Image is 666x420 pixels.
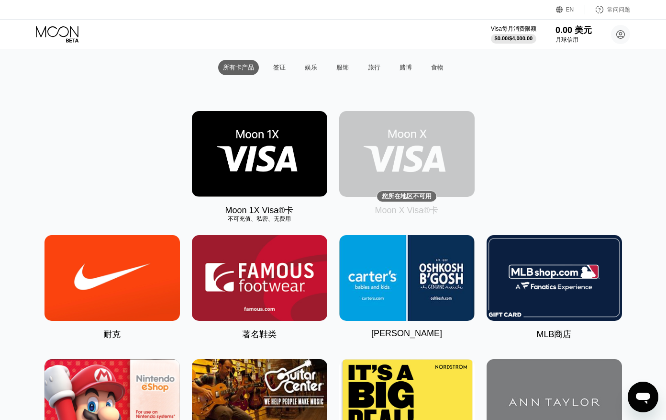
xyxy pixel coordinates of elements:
[509,35,533,41] font: $4,000.00
[555,25,592,35] font: 0.00 美元
[382,193,432,200] font: 您所在地区不可用
[536,329,571,339] font: MLB商店
[555,36,578,43] font: 月球信用
[431,64,444,71] font: 食物
[607,6,630,13] font: 常问问题
[585,5,630,14] div: 常问问题
[218,60,259,75] div: 所有卡产品
[556,5,585,14] div: EN
[305,64,317,71] font: 娱乐
[495,35,508,41] font: $0.00
[566,6,574,13] font: EN
[268,60,290,75] div: 签证
[400,64,412,71] font: 赌博
[103,329,121,339] font: 耐克
[555,24,592,44] div: 0.00 美元月球信用
[223,64,254,71] font: 所有卡产品
[368,64,380,71] font: 旅行
[363,60,385,75] div: 旅行
[332,60,354,75] div: 服饰
[628,382,658,412] iframe: 启动消息传送窗口的按钮
[242,329,277,339] font: 著名鞋类
[375,205,439,215] font: Moon X Visa®卡
[426,60,448,75] div: 食物
[273,64,286,71] font: 签证
[228,216,291,222] font: 不可充值、私密、无费用
[225,205,294,215] font: Moon 1X Visa®卡
[339,111,475,197] div: 您所在地区不可用
[491,25,536,32] font: Visa每月消费限额
[300,60,322,75] div: 娱乐
[491,25,536,44] div: Visa每月消费限额$0.00/$4,000.00
[371,329,442,338] font: [PERSON_NAME]
[395,60,417,75] div: 赌博
[508,35,509,41] font: /
[336,64,349,71] font: 服饰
